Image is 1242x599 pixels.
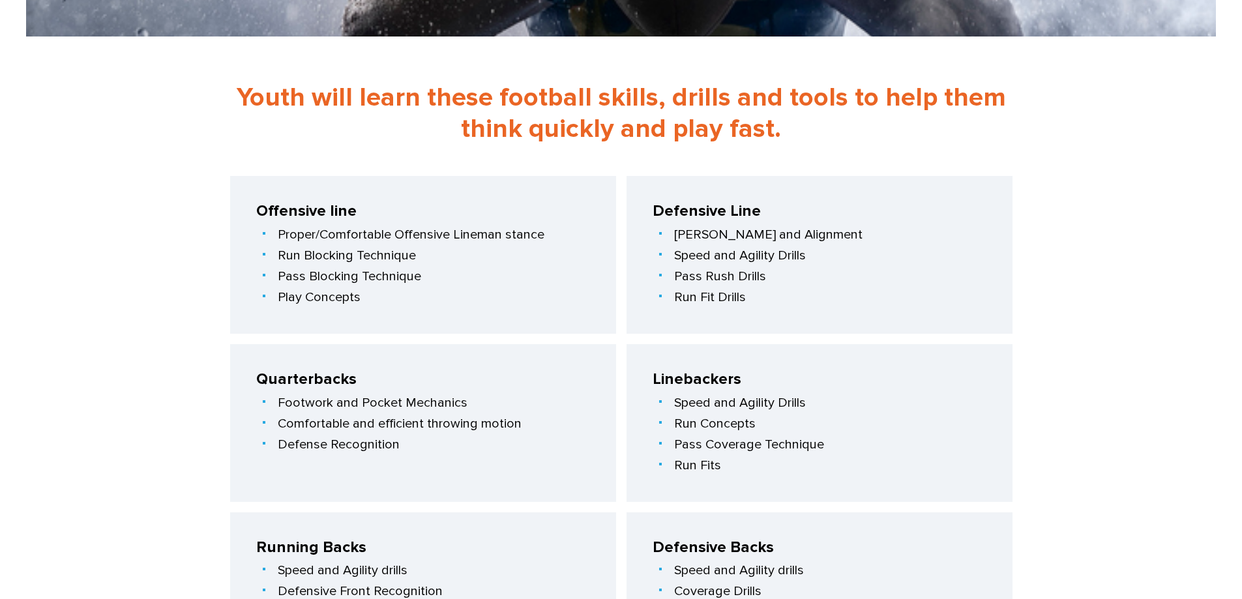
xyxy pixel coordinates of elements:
[659,560,986,581] li: Speed and Agility drills
[659,434,986,455] li: Pass Coverage Technique
[659,392,986,413] li: Speed and Agility Drills
[263,266,590,287] li: Pass Blocking Technique
[653,370,986,389] h5: Linebackers
[659,287,986,308] li: Run Fit Drills
[256,370,590,389] h5: Quarterbacks
[263,224,590,245] li: Proper/Comfortable Offensive Lineman stance
[659,455,986,476] li: Run Fits
[263,434,590,455] li: Defense Recognition
[263,413,590,434] li: Comfortable and efficient throwing motion
[659,224,986,245] li: [PERSON_NAME] and Alignment
[659,245,986,266] li: Speed and Agility Drills
[263,392,590,413] li: Footwork and Pocket Mechanics
[659,413,986,434] li: Run Concepts
[263,560,590,581] li: Speed and Agility drills
[263,287,590,308] li: Play Concepts
[256,538,590,557] h5: Running Backs
[653,538,986,557] h5: Defensive Backs
[263,245,590,266] li: Run Blocking Technique
[230,82,1013,145] h3: Youth will learn these football skills, drills and tools to help them think quickly and play fast.
[659,266,986,287] li: Pass Rush Drills
[256,202,590,221] h5: Offensive line
[653,202,986,221] h5: Defensive Line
